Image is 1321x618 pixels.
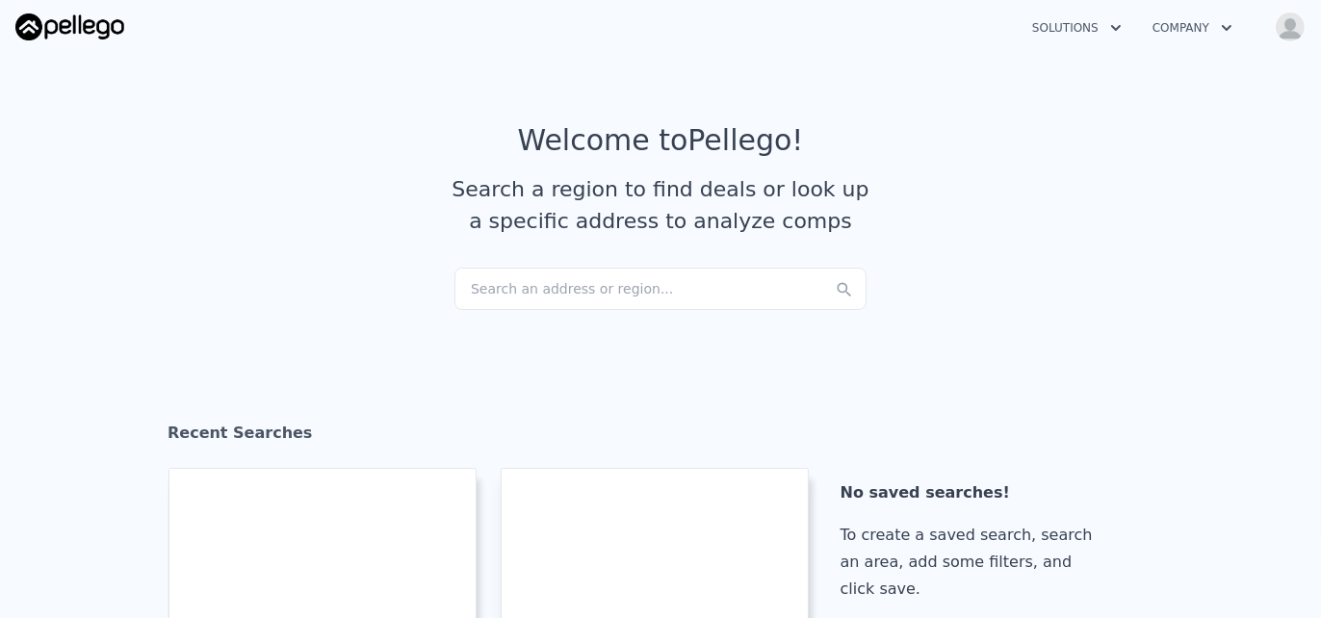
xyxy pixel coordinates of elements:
[841,522,1118,603] div: To create a saved search, search an area, add some filters, and click save.
[1275,12,1306,42] img: avatar
[1137,11,1248,45] button: Company
[1017,11,1137,45] button: Solutions
[445,173,876,237] div: Search a region to find deals or look up a specific address to analyze comps
[15,13,124,40] img: Pellego
[454,268,867,310] div: Search an address or region...
[518,123,804,158] div: Welcome to Pellego !
[168,406,1153,468] div: Recent Searches
[841,479,1118,506] div: No saved searches!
